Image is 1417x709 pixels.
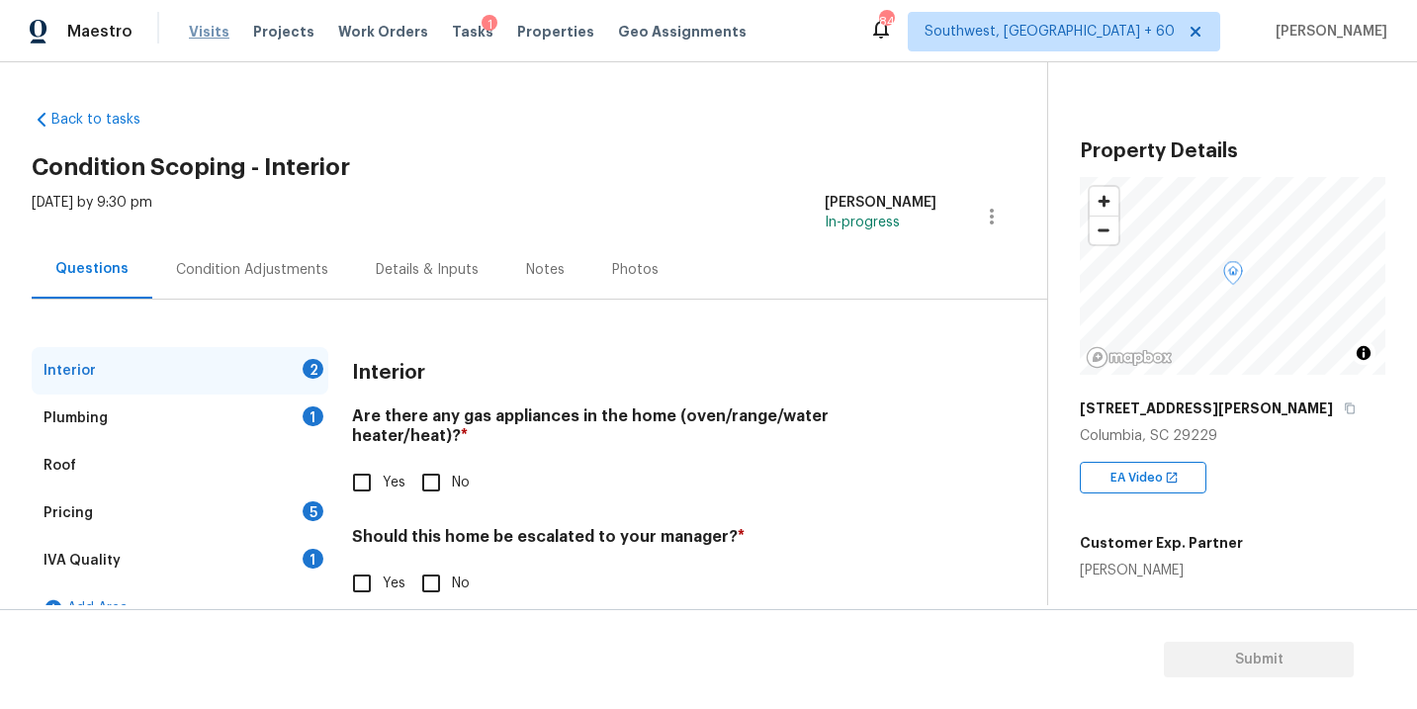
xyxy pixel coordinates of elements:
[352,363,425,383] h3: Interior
[44,551,121,571] div: IVA Quality
[452,473,470,493] span: No
[44,456,76,476] div: Roof
[526,260,565,280] div: Notes
[352,406,936,454] h4: Are there any gas appliances in the home (oven/range/water heater/heat)?
[1223,261,1243,292] div: Map marker
[1080,533,1243,553] h5: Customer Exp. Partner
[189,22,229,42] span: Visits
[1080,141,1385,161] h3: Property Details
[1358,342,1370,364] span: Toggle attribution
[67,22,133,42] span: Maestro
[32,193,152,240] div: [DATE] by 9:30 pm
[1165,471,1179,485] img: Open In New Icon
[1090,217,1118,244] span: Zoom out
[879,12,893,32] div: 846
[32,157,1047,177] h2: Condition Scoping - Interior
[482,15,497,35] div: 1
[1090,187,1118,216] button: Zoom in
[1352,341,1375,365] button: Toggle attribution
[303,359,323,379] div: 2
[1268,22,1387,42] span: [PERSON_NAME]
[1080,177,1385,375] canvas: Map
[352,527,936,555] h4: Should this home be escalated to your manager?
[44,361,96,381] div: Interior
[383,574,405,594] span: Yes
[1080,561,1243,580] div: [PERSON_NAME]
[925,22,1175,42] span: Southwest, [GEOGRAPHIC_DATA] + 60
[1086,346,1173,369] a: Mapbox homepage
[44,408,108,428] div: Plumbing
[376,260,479,280] div: Details & Inputs
[825,193,936,213] div: [PERSON_NAME]
[338,22,428,42] span: Work Orders
[32,110,221,130] a: Back to tasks
[383,473,405,493] span: Yes
[1080,399,1333,418] h5: [STREET_ADDRESS][PERSON_NAME]
[1080,426,1385,446] div: Columbia, SC 29229
[303,406,323,426] div: 1
[1080,462,1206,493] div: EA Video
[44,503,93,523] div: Pricing
[32,584,328,632] div: Add Area
[452,25,493,39] span: Tasks
[517,22,594,42] span: Properties
[618,22,747,42] span: Geo Assignments
[1341,399,1359,417] button: Copy Address
[176,260,328,280] div: Condition Adjustments
[612,260,659,280] div: Photos
[452,574,470,594] span: No
[55,259,129,279] div: Questions
[303,549,323,569] div: 1
[1090,216,1118,244] button: Zoom out
[253,22,314,42] span: Projects
[1110,468,1171,487] span: EA Video
[825,216,900,229] span: In-progress
[303,501,323,521] div: 5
